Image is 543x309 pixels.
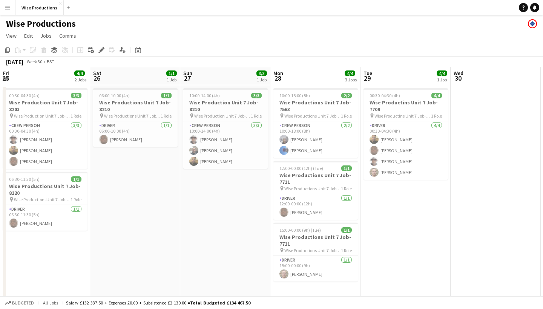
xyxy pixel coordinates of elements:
span: 2/2 [341,93,352,98]
span: 1/1 [161,93,172,98]
span: 1/1 [166,70,177,76]
span: Wise Productions Unit 7 Job-7562 [284,113,341,119]
h3: Wise Productions Unit 7 Job- 7563 [273,99,358,113]
app-card-role: Crew Person3/310:00-14:00 (4h)[PERSON_NAME][PERSON_NAME][PERSON_NAME] [183,121,268,169]
span: 06:00-10:00 (4h) [99,93,130,98]
span: Wise Productions Unit 7 Job-7711 [284,248,341,253]
h3: Wise Productions Unit 7 Job-8120 [3,183,87,196]
app-user-avatar: Paul Harris [528,19,537,28]
span: Wed [454,70,463,76]
app-job-card: 06:00-10:00 (4h)1/1Wise Productions Unit 7 Job-8210 Wise Productions Unit 7 Job-82101 RoleDriver1... [93,88,178,147]
span: 1 Role [341,248,352,253]
span: 4/4 [437,70,447,76]
span: Budgeted [12,300,34,306]
span: 30 [452,74,463,83]
span: 1 Role [71,197,81,202]
div: [DATE] [6,58,23,66]
a: View [3,31,20,41]
app-job-card: 06:30-11:30 (5h)1/1Wise Productions Unit 7 Job-8120 Wise ProductionsUnit 7 Job-81201 RoleDriver1/... [3,172,87,231]
h3: Wise Productions Unit 7 Job-8210 [93,99,178,113]
span: 4/4 [431,93,442,98]
span: 1 Role [341,186,352,191]
app-card-role: Driver4/400:30-04:30 (4h)[PERSON_NAME][PERSON_NAME][PERSON_NAME][PERSON_NAME] [364,121,448,180]
span: 00:30-04:30 (4h) [9,93,40,98]
app-job-card: 10:00-18:00 (8h)2/2Wise Productions Unit 7 Job- 7563 Wise Productions Unit 7 Job-75621 RoleCrew P... [273,88,358,158]
span: Tue [364,70,372,76]
app-card-role: Crew Person3/300:30-04:30 (4h)[PERSON_NAME][PERSON_NAME][PERSON_NAME] [3,121,87,169]
span: Wise Productions Unit 7 Job-7711 [284,186,341,191]
a: Comms [56,31,79,41]
span: 3/3 [256,70,267,76]
span: Sat [93,70,101,76]
span: 1 Role [251,113,262,119]
h3: Wise Productins Unit 7 Job-7709 [364,99,448,113]
span: Mon [273,70,283,76]
span: 1 Role [71,113,81,119]
div: 1 Job [437,77,447,83]
span: Wise Production Unit 7 Job-8210 [194,113,251,119]
span: 1 Role [161,113,172,119]
span: 1 Role [341,113,352,119]
h3: Wise Production Unit 7 Job-8210 [183,99,268,113]
span: 1 Role [431,113,442,119]
div: BST [47,59,54,64]
span: All jobs [41,300,60,306]
span: Total Budgeted £134 467.50 [190,300,250,306]
span: 06:30-11:30 (5h) [9,176,40,182]
span: Fri [3,70,9,76]
span: 1/1 [341,165,352,171]
span: 29 [362,74,372,83]
span: Wise ProductionsUnit 7 Job-8120 [14,197,71,202]
span: Sun [183,70,192,76]
span: Week 30 [25,59,44,64]
a: Jobs [37,31,55,41]
span: 00:30-04:30 (4h) [370,93,400,98]
span: 3/3 [251,93,262,98]
span: 1/1 [341,227,352,233]
app-job-card: 15:00-00:00 (9h) (Tue)1/1Wise Productions Unit 7 Job-7711 Wise Productions Unit 7 Job-77111 RoleD... [273,223,358,281]
span: 12:00-00:00 (12h) (Tue) [279,165,323,171]
app-card-role: Driver1/115:00-00:00 (9h)[PERSON_NAME] [273,256,358,281]
span: Wise Productions Unit 7 Job-8210 [104,113,161,119]
div: Salary £132 337.50 + Expenses £0.00 + Subsistence £2 130.00 = [66,300,250,306]
span: 4/4 [345,70,355,76]
div: 2 Jobs [75,77,86,83]
button: Wise Productions [15,0,64,15]
app-job-card: 12:00-00:00 (12h) (Tue)1/1Wise Productions Unit 7 Job-7711 Wise Productions Unit 7 Job-77111 Role... [273,161,358,220]
span: 15:00-00:00 (9h) (Tue) [279,227,321,233]
span: Wise Productins Unit 7 Job-7709 [374,113,431,119]
span: 25 [2,74,9,83]
h3: Wise Productions Unit 7 Job-7711 [273,172,358,185]
h3: Wise Production Unit 7 Job-8203 [3,99,87,113]
div: 1 Job [257,77,267,83]
app-job-card: 00:30-04:30 (4h)4/4Wise Productins Unit 7 Job-7709 Wise Productins Unit 7 Job-77091 RoleDriver4/4... [364,88,448,180]
span: 10:00-14:00 (4h) [189,93,220,98]
app-card-role: Crew Person2/210:00-18:00 (8h)[PERSON_NAME][PERSON_NAME] [273,121,358,158]
span: Comms [59,32,76,39]
span: Edit [24,32,33,39]
span: Wise Production Unit 7 Job-8203 [14,113,71,119]
app-card-role: Driver1/106:00-10:00 (4h)[PERSON_NAME] [93,121,178,147]
span: 26 [92,74,101,83]
span: 27 [182,74,192,83]
span: 4/4 [74,70,85,76]
app-job-card: 00:30-04:30 (4h)3/3Wise Production Unit 7 Job-8203 Wise Production Unit 7 Job-82031 RoleCrew Pers... [3,88,87,169]
h3: Wise Productions Unit 7 Job-7711 [273,234,358,247]
span: 1/1 [71,176,81,182]
span: 28 [272,74,283,83]
button: Budgeted [4,299,35,307]
div: 1 Job [167,77,176,83]
app-card-role: Driver1/112:00-00:00 (12h)[PERSON_NAME] [273,194,358,220]
span: View [6,32,17,39]
app-job-card: 10:00-14:00 (4h)3/3Wise Production Unit 7 Job-8210 Wise Production Unit 7 Job-82101 RoleCrew Pers... [183,88,268,169]
span: 3/3 [71,93,81,98]
a: Edit [21,31,36,41]
h1: Wise Productions [6,18,76,29]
